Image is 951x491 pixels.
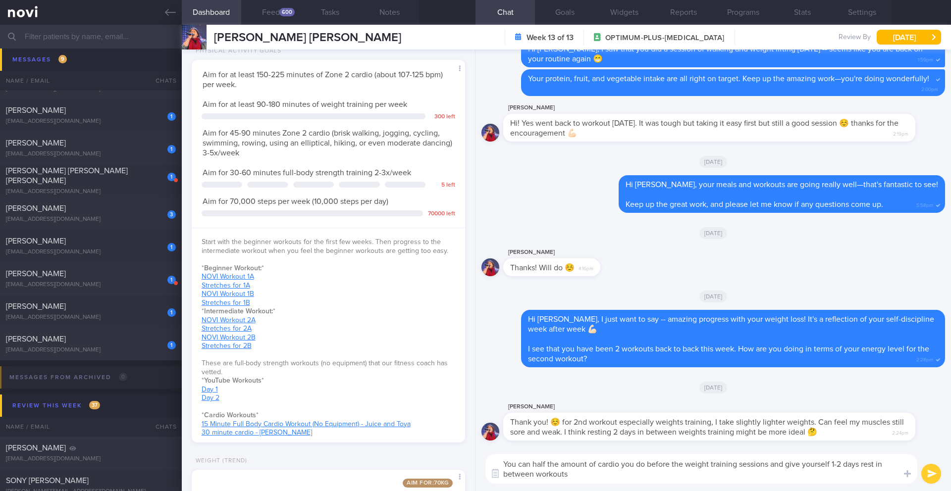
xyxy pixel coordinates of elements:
div: 1 [167,341,176,349]
span: [DATE] [699,382,728,393]
div: [EMAIL_ADDRESS][DOMAIN_NAME] [6,188,176,196]
a: NOVI Workout 2A [202,317,256,324]
a: NOVI Workout 2B [202,334,256,341]
a: Stretches for 2A [202,325,252,332]
span: [PERSON_NAME] [6,106,66,114]
a: 15 Minute Full Body Cardio Workout (No Equipment) - Juice and Toya [202,421,411,428]
div: [EMAIL_ADDRESS][DOMAIN_NAME] [6,85,176,93]
span: [PERSON_NAME] [PERSON_NAME] [PERSON_NAME] [6,167,128,185]
span: Thanks! Will do ☺️ [510,264,575,272]
div: Messages from Archived [7,371,130,384]
span: Keep up the great work, and please let me know if any questions come up. [626,200,883,208]
span: Aim for 70,000 steps per week (10,000 steps per day) [203,197,388,205]
span: OPTIMUM-PLUS-[MEDICAL_DATA] [605,33,724,43]
span: 2:19pm [893,128,908,138]
div: 1 [167,145,176,153]
div: [EMAIL_ADDRESS][DOMAIN_NAME] [6,314,176,321]
div: [PERSON_NAME] [503,102,945,114]
span: [PERSON_NAME] [6,139,66,147]
div: [EMAIL_ADDRESS][DOMAIN_NAME] [6,248,176,256]
div: [EMAIL_ADDRESS][DOMAIN_NAME] [6,150,176,158]
span: Hi [PERSON_NAME], I saw that you did a session of walking and weight lifting [DATE] -- seems like... [528,45,923,63]
div: [EMAIL_ADDRESS][DOMAIN_NAME] [6,281,176,289]
span: Start with the beginner workouts for the first few weeks. Then progress to the intermediate worko... [202,239,448,254]
span: Aim for 30-60 minutes full-body strength training 2-3x/week [203,169,411,177]
div: [EMAIL_ADDRESS][DOMAIN_NAME] [6,346,176,354]
span: 2:24pm [892,427,908,437]
span: Hi! Yes went back to workout [DATE]. It was tough but taking it easy first but still a good sessi... [510,119,898,137]
a: Stretches for 2B [202,343,252,349]
div: 3 [167,210,176,219]
strong: Cardio Workouts [204,412,256,419]
div: 70000 left [428,210,455,218]
span: Hi [PERSON_NAME], I just want to say -- amazing progress with your weight loss! It's a reflection... [528,315,934,333]
span: 2:00pm [921,84,938,93]
div: 300 left [430,113,455,121]
strong: Week 13 of 13 [527,33,574,43]
span: Aim for 45-90 minutes Zone 2 cardio (brisk walking, jogging, cycling, swimming, rowing, using an ... [203,129,452,157]
span: I see that you have been 2 workouts back to back this week. How are you doing in terms of your en... [528,345,929,363]
strong: YouTube Workouts [204,377,262,384]
span: [PERSON_NAME] [6,237,66,245]
span: [DATE] [699,156,728,168]
div: 5 left [430,182,455,189]
div: [PERSON_NAME] [503,246,630,258]
a: Stretches for 1A [202,282,250,289]
span: 1:59pm [918,54,933,63]
span: [DATE] [699,227,728,239]
div: 1 [167,80,176,88]
a: Day 1 [202,386,218,393]
strong: Intermediate Workout: [204,308,273,315]
div: [EMAIL_ADDRESS][DOMAIN_NAME] [6,118,176,125]
span: Aim for at least 150-225 minutes of Zone 2 cardio (about 107-125 bpm) per week. [203,71,443,89]
a: Day 2 [202,394,219,401]
a: Stretches for 1B [202,299,250,306]
a: 30 minute cardio - [PERSON_NAME] [202,429,312,436]
span: [PERSON_NAME] [6,74,66,82]
span: [PERSON_NAME] [6,335,66,343]
span: SONY [PERSON_NAME] [6,477,89,485]
div: 1 [167,173,176,181]
span: 4:16pm [579,263,593,272]
div: [PERSON_NAME] [503,401,945,413]
span: [PERSON_NAME] [PERSON_NAME] [214,32,401,44]
div: Review this week [10,399,103,412]
span: 2:28pm [916,354,933,363]
div: Physical Activity Goals [192,48,281,55]
div: 1 [167,308,176,317]
span: 0 [119,373,127,381]
span: Your protein, fruit, and vegetable intake are all right on target. Keep up the amazing work—you'r... [528,75,929,83]
span: Thank you! ☺️ for 2nd workout especially weights training, I take slightly lighter weights. Can f... [510,418,904,436]
div: 600 [279,8,295,16]
div: 1 [167,243,176,251]
button: [DATE] [877,30,941,45]
strong: Beginner Workout: [204,265,262,272]
span: 37 [89,401,100,409]
span: These are full-body strength workouts (no equipment) that our fitness coach has vetted. [202,360,448,376]
div: Weight (Trend) [192,457,247,465]
span: Review By [839,33,871,42]
span: Hi [PERSON_NAME], your meals and workouts are going really well—that's fantastic to see! [626,181,938,189]
span: [PERSON_NAME] [6,204,66,212]
span: Aim for: 70 kg [403,479,453,488]
span: [PERSON_NAME] [6,270,66,278]
div: 1 [167,276,176,284]
div: 1 [167,112,176,121]
span: [PERSON_NAME] [6,302,66,310]
span: Aim for at least 90-180 minutes of weight training per week [203,100,407,108]
div: [EMAIL_ADDRESS][DOMAIN_NAME] [6,455,176,463]
span: [DATE] [699,291,728,302]
span: 5:58pm [916,199,933,209]
span: [PERSON_NAME] [6,444,66,452]
a: NOVI Workout 1A [202,273,254,280]
div: [EMAIL_ADDRESS][DOMAIN_NAME] [6,216,176,223]
a: NOVI Workout 1B [202,291,254,297]
div: Chats [142,417,182,437]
